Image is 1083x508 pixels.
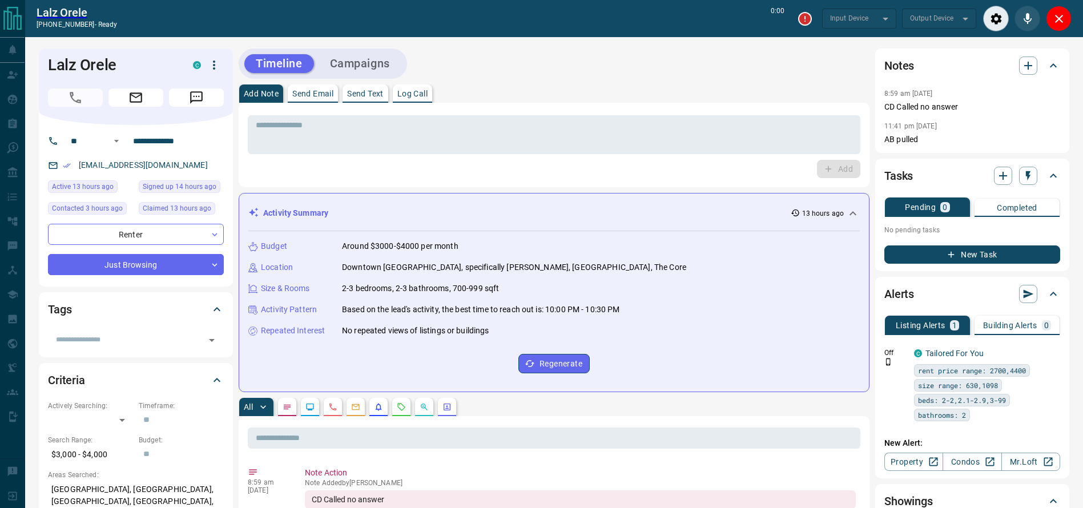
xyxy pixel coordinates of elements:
span: rent price range: 2700,4400 [918,365,1026,376]
span: Contacted 3 hours ago [52,203,123,214]
p: 13 hours ago [802,208,844,219]
a: Tailored For You [925,349,984,358]
span: bathrooms: 2 [918,409,966,421]
span: Active 13 hours ago [52,181,114,192]
span: ready [98,21,118,29]
p: Off [884,348,907,358]
div: Criteria [48,366,224,394]
a: Condos [943,453,1001,471]
div: Audio Settings [983,6,1009,31]
button: Regenerate [518,354,590,373]
span: size range: 630,1098 [918,380,998,391]
a: Lalz Orele [37,6,117,19]
svg: Listing Alerts [374,402,383,412]
a: Property [884,453,943,471]
svg: Notes [283,402,292,412]
p: 8:59 am [DATE] [884,90,933,98]
p: Send Email [292,90,333,98]
p: 1 [952,321,957,329]
div: Mon Oct 13 2025 [139,202,224,218]
a: [EMAIL_ADDRESS][DOMAIN_NAME] [79,160,208,170]
p: Around $3000-$4000 per month [342,240,458,252]
p: All [244,403,253,411]
h2: Alerts [884,285,914,303]
p: [PHONE_NUMBER] - [37,19,117,30]
span: Message [169,88,224,107]
p: Note Action [305,467,856,479]
p: 11:41 pm [DATE] [884,122,937,130]
span: Signed up 14 hours ago [143,181,216,192]
h2: Tasks [884,167,913,185]
p: $3,000 - $4,000 [48,445,133,464]
svg: Lead Browsing Activity [305,402,315,412]
p: New Alert: [884,437,1060,449]
p: 8:59 am [248,478,288,486]
span: Call [48,88,103,107]
div: condos.ca [914,349,922,357]
p: Search Range: [48,435,133,445]
p: Note Added by [PERSON_NAME] [305,479,856,487]
svg: Calls [328,402,337,412]
span: beds: 2-2,2.1-2.9,3-99 [918,394,1006,406]
p: Add Note [244,90,279,98]
h2: Tags [48,300,71,318]
p: 0:00 [771,6,784,31]
p: 2-3 bedrooms, 2-3 bathrooms, 700-999 sqft [342,283,499,295]
p: Areas Searched: [48,470,224,480]
a: Mr.Loft [1001,453,1060,471]
p: Send Text [347,90,384,98]
p: Log Call [397,90,428,98]
p: Size & Rooms [261,283,310,295]
div: Tasks [884,162,1060,190]
svg: Requests [397,402,406,412]
p: Downtown [GEOGRAPHIC_DATA], specifically [PERSON_NAME], [GEOGRAPHIC_DATA], The Core [342,261,686,273]
button: New Task [884,245,1060,264]
p: CD Called no answer [884,101,1060,113]
button: Campaigns [319,54,401,73]
h2: Criteria [48,371,85,389]
span: Claimed 13 hours ago [143,203,211,214]
p: Budget [261,240,287,252]
p: No repeated views of listings or buildings [342,325,489,337]
h1: Lalz Orele [48,56,176,74]
svg: Email Verified [63,162,71,170]
p: Pending [905,203,936,211]
div: Tags [48,296,224,323]
p: Listing Alerts [896,321,945,329]
svg: Push Notification Only [884,358,892,366]
svg: Agent Actions [442,402,452,412]
div: condos.ca [193,61,201,69]
p: Budget: [139,435,224,445]
svg: Opportunities [420,402,429,412]
div: Mon Oct 13 2025 [48,180,133,196]
p: Actively Searching: [48,401,133,411]
p: AB pulled [884,134,1060,146]
button: Open [110,134,123,148]
p: [DATE] [248,486,288,494]
p: Activity Pattern [261,304,317,316]
div: Tue Oct 14 2025 [48,202,133,218]
svg: Emails [351,402,360,412]
p: Completed [997,204,1037,212]
div: Renter [48,224,224,245]
button: Timeline [244,54,314,73]
button: Open [204,332,220,348]
div: Just Browsing [48,254,224,275]
p: Activity Summary [263,207,328,219]
h2: Notes [884,57,914,75]
p: Repeated Interest [261,325,325,337]
div: Mon Oct 13 2025 [139,180,224,196]
div: Activity Summary13 hours ago [248,203,860,224]
p: Based on the lead's activity, the best time to reach out is: 10:00 PM - 10:30 PM [342,304,620,316]
div: Alerts [884,280,1060,308]
div: Notes [884,52,1060,79]
p: Building Alerts [983,321,1037,329]
p: 0 [1044,321,1049,329]
p: No pending tasks [884,221,1060,239]
span: Email [108,88,163,107]
div: Mute [1014,6,1040,31]
p: Timeframe: [139,401,224,411]
div: Close [1046,6,1072,31]
p: Location [261,261,293,273]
